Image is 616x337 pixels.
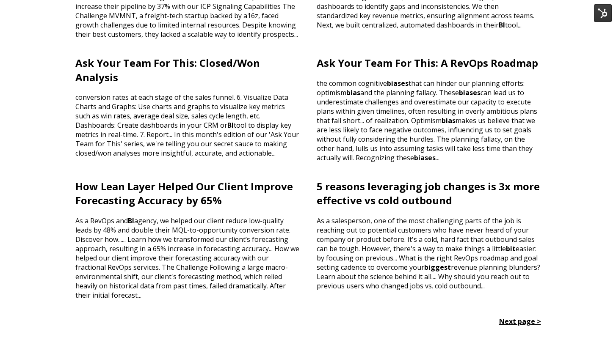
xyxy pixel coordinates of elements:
a: Ask Your Team For This: Closed/Won Analysis [75,56,260,84]
span: BI [128,216,134,225]
span: bit [506,244,516,253]
p: conversion rates at each stage of the sales funnel. 6. Visualize Data Charts and Graphs: Use char... [75,84,300,158]
span: BI [227,121,234,130]
a: 5 reasons leveraging job changes is 3x more effective vs cold outbound [317,179,540,208]
span: biases [414,153,436,162]
span: biases [459,88,481,97]
span: BI [499,20,505,30]
span: bias [346,88,360,97]
p: As a salesperson, one of the most challenging parts of the job is reaching out to potential custo... [317,208,541,290]
a: How Lean Layer Helped Our Client Improve Forecasting Accuracy by 65% [75,179,293,208]
p: As a RevOps and agency, we helped our client reduce low-quality leads by 48% and double their MQL... [75,208,300,300]
span: biggest [424,263,451,272]
p: the common cognitive that can hinder our planning efforts: optimism and the planning fallacy. The... [317,70,541,162]
img: HubSpot Tools Menu Toggle [594,4,612,22]
span: biases [387,79,409,88]
a: Next page > [499,317,541,326]
span: bias [442,116,456,125]
a: Ask Your Team For This: A RevOps Roadmap [317,56,538,70]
